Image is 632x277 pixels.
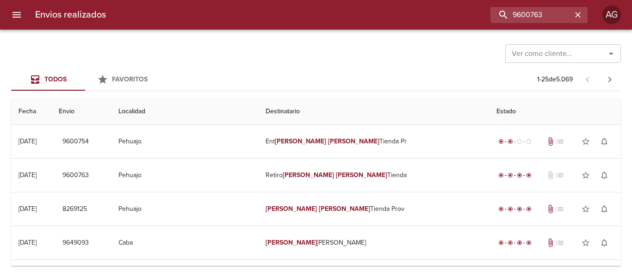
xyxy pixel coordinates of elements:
[266,205,317,213] em: [PERSON_NAME]
[496,171,533,180] div: Entregado
[508,172,513,178] span: radio_button_checked
[508,139,513,144] span: radio_button_checked
[498,240,504,246] span: radio_button_checked
[581,137,590,146] span: star_border
[517,139,522,144] span: radio_button_unchecked
[546,204,555,214] span: Tiene documentos adjuntos
[111,192,258,226] td: Pehuajo
[581,204,590,214] span: star_border
[555,171,564,180] span: No tiene pedido asociado
[62,203,87,215] span: 8269125
[555,204,564,214] span: No tiene pedido asociado
[600,137,609,146] span: notifications_none
[111,125,258,158] td: Pehuajo
[496,137,533,146] div: Despachado
[600,238,609,247] span: notifications_none
[496,238,533,247] div: Entregado
[35,7,106,22] h6: Envios realizados
[508,206,513,212] span: radio_button_checked
[576,74,599,84] span: Pagina anterior
[11,98,51,125] th: Fecha
[44,75,67,83] span: Todos
[517,240,522,246] span: radio_button_checked
[595,166,613,185] button: Activar notificaciones
[489,98,621,125] th: Estado
[599,68,621,91] span: Pagina siguiente
[6,4,28,26] button: menu
[11,68,159,91] div: Tabs Envios
[602,6,621,24] div: Abrir información de usuario
[19,239,37,246] div: [DATE]
[266,239,317,246] em: [PERSON_NAME]
[546,171,555,180] span: No tiene documentos adjuntos
[62,136,89,148] span: 9600754
[62,237,89,249] span: 9649093
[258,98,489,125] th: Destinatario
[258,226,489,259] td: [PERSON_NAME]
[576,132,595,151] button: Agregar a favoritos
[59,234,93,252] button: 9649093
[59,133,93,150] button: 9600754
[59,167,93,184] button: 9600763
[600,204,609,214] span: notifications_none
[576,166,595,185] button: Agregar a favoritos
[595,200,613,218] button: Activar notificaciones
[595,234,613,252] button: Activar notificaciones
[496,204,533,214] div: Entregado
[581,238,590,247] span: star_border
[602,6,621,24] div: AG
[328,137,379,145] em: [PERSON_NAME]
[555,238,564,247] span: No tiene pedido asociado
[546,137,555,146] span: Tiene documentos adjuntos
[605,47,618,60] button: Abrir
[258,159,489,192] td: Retiro Tienda
[595,132,613,151] button: Activar notificaciones
[112,75,148,83] span: Favoritos
[51,98,111,125] th: Envio
[275,137,326,145] em: [PERSON_NAME]
[526,172,532,178] span: radio_button_checked
[62,170,89,181] span: 9600763
[319,205,370,213] em: [PERSON_NAME]
[526,139,532,144] span: radio_button_unchecked
[537,75,573,84] p: 1 - 25 de 5.069
[576,234,595,252] button: Agregar a favoritos
[517,206,522,212] span: radio_button_checked
[59,201,91,218] button: 8269125
[546,238,555,247] span: Tiene documentos adjuntos
[498,172,504,178] span: radio_button_checked
[526,240,532,246] span: radio_button_checked
[283,171,334,179] em: [PERSON_NAME]
[258,192,489,226] td: Tienda Prov
[258,125,489,158] td: Ent Tienda Pr
[508,240,513,246] span: radio_button_checked
[600,171,609,180] span: notifications_none
[576,200,595,218] button: Agregar a favoritos
[19,137,37,145] div: [DATE]
[19,171,37,179] div: [DATE]
[111,159,258,192] td: Pehuajo
[111,98,258,125] th: Localidad
[555,137,564,146] span: No tiene pedido asociado
[581,171,590,180] span: star_border
[111,226,258,259] td: Caba
[498,206,504,212] span: radio_button_checked
[517,172,522,178] span: radio_button_checked
[498,139,504,144] span: radio_button_checked
[490,7,572,23] input: buscar
[526,206,532,212] span: radio_button_checked
[336,171,387,179] em: [PERSON_NAME]
[19,205,37,213] div: [DATE]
